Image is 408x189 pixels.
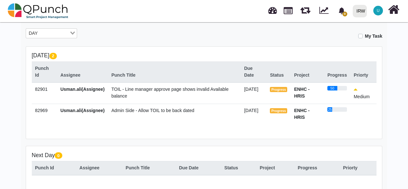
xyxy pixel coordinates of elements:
[338,7,345,14] svg: bell fill
[327,107,332,112] div: 25
[244,65,263,79] div: Due Date
[327,86,337,90] div: 50
[369,0,387,21] a: U
[336,5,347,16] div: Notification
[294,87,309,99] strong: ENHC - HRIS
[32,152,377,159] h5: Next Day
[241,104,267,124] td: [DATE]
[294,108,309,120] strong: ENHC - HRIS
[35,65,54,79] div: Punch Id
[26,28,77,39] div: Search for option
[35,108,48,113] span: 82969
[260,165,291,171] div: Project
[241,82,267,104] td: [DATE]
[111,87,229,99] span: TOIL - Line manager approve page shows invalid Available balance
[179,165,217,171] div: Due Date
[270,87,287,92] span: Progress
[300,3,310,14] span: Releases
[343,165,373,171] div: Priorty
[298,165,336,171] div: Progress
[270,72,287,79] div: Status
[388,4,399,16] i: Home
[350,0,369,22] a: IRW
[60,87,105,92] span: Usman.ali(Assignee)
[27,30,39,37] span: DAY
[35,87,48,92] span: 82901
[377,9,380,13] span: U
[270,108,287,113] span: Progress
[60,72,105,79] div: Assignee
[111,72,237,79] div: Punch Title
[55,152,62,159] span: 0
[334,0,350,21] a: bell fill0
[79,165,119,171] div: Assignee
[268,4,277,14] span: Dashboard
[284,4,293,14] span: Projects
[8,1,68,21] img: qpunch-sp.fa6292f.png
[40,30,69,37] input: Search for option
[373,6,383,15] span: Usman.ali
[32,52,377,59] h5: [DATE]
[357,5,365,17] div: IRW
[60,108,105,113] span: Usman.ali(Assignee)
[35,165,73,171] div: Punch Id
[111,108,194,113] span: Admin Side - Allow TOIL to be back dated
[342,12,347,16] span: 0
[365,33,382,40] label: My Task
[316,0,334,22] div: Dynamic Report
[224,165,253,171] div: Status
[49,53,57,59] span: 2
[350,82,376,104] td: Medium
[126,165,172,171] div: Punch Title
[294,72,321,79] div: Project
[354,72,373,79] div: Priorty
[327,72,347,79] div: Progress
